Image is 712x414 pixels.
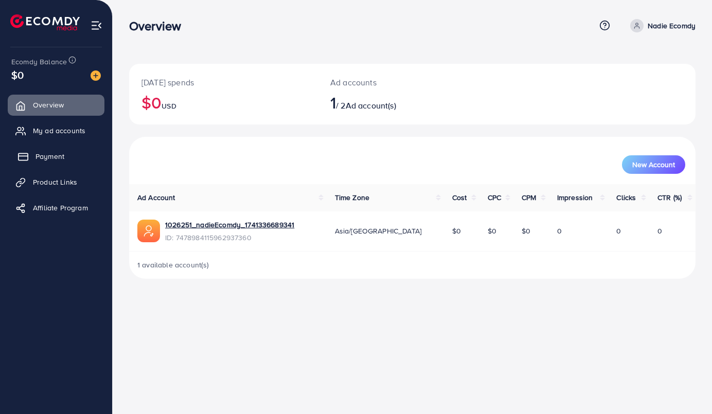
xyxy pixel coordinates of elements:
a: Affiliate Program [8,197,104,218]
a: Product Links [8,172,104,192]
p: [DATE] spends [141,76,306,88]
img: image [91,70,101,81]
span: Affiliate Program [33,203,88,213]
img: ic-ads-acc.e4c84228.svg [137,220,160,242]
span: 1 [330,91,336,114]
h2: / 2 [330,93,447,112]
span: Overview [33,100,64,110]
span: $0 [452,226,461,236]
span: USD [162,101,176,111]
span: New Account [632,161,675,168]
span: Ad Account [137,192,175,203]
p: Nadie Ecomdy [648,20,696,32]
a: Nadie Ecomdy [626,19,696,32]
span: 0 [657,226,662,236]
p: Ad accounts [330,76,447,88]
span: Clicks [616,192,636,203]
a: 1026251_nadieEcomdy_1741336689341 [165,220,294,230]
button: New Account [622,155,685,174]
span: Asia/[GEOGRAPHIC_DATA] [335,226,422,236]
span: My ad accounts [33,125,85,136]
span: CPC [488,192,501,203]
span: $0 [11,67,24,82]
span: Impression [557,192,593,203]
span: Ad account(s) [346,100,396,111]
span: CPM [522,192,536,203]
span: Product Links [33,177,77,187]
span: 0 [557,226,562,236]
span: Payment [35,151,64,161]
span: ID: 7478984115962937360 [165,232,294,243]
a: Overview [8,95,104,115]
span: 0 [616,226,621,236]
h3: Overview [129,19,189,33]
span: Cost [452,192,467,203]
h2: $0 [141,93,306,112]
span: $0 [522,226,530,236]
a: My ad accounts [8,120,104,141]
img: logo [10,14,80,30]
span: $0 [488,226,496,236]
span: 1 available account(s) [137,260,209,270]
img: menu [91,20,102,31]
a: Payment [8,146,104,167]
span: Ecomdy Balance [11,57,67,67]
span: CTR (%) [657,192,682,203]
span: Time Zone [335,192,369,203]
